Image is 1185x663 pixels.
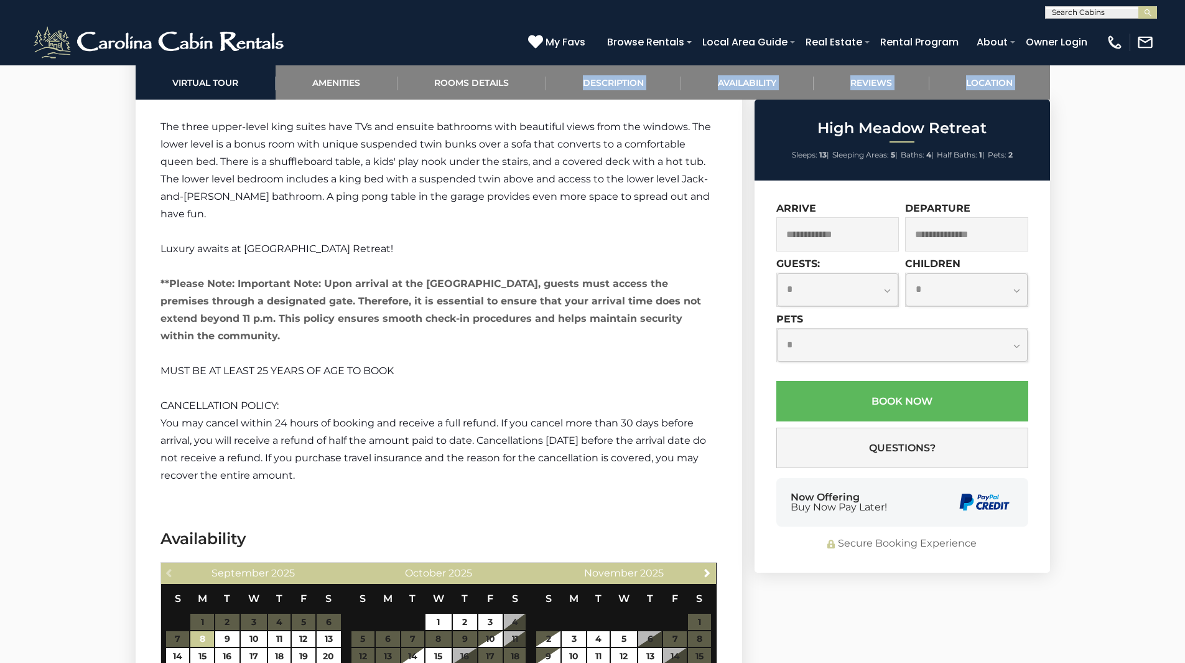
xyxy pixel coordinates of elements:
button: Questions? [776,428,1028,468]
span: MUST BE AT LEAST 25 YEARS OF AGE TO BOOK [160,365,394,377]
span: November [584,567,638,579]
a: About [970,31,1014,53]
li: | [832,147,898,163]
a: 4 [587,631,610,647]
span: Monday [569,593,579,604]
span: Sunday [360,593,366,604]
h3: Availability [160,528,717,550]
label: Children [905,258,960,270]
li: | [792,147,829,163]
span: CANCELLATION POLICY: [160,400,279,411]
strong: **Please Note: Important Note: Upon arrival at the [GEOGRAPHIC_DATA], guests must access the prem... [160,278,701,342]
li: | [937,147,985,163]
span: Tuesday [409,593,416,604]
a: Description [546,65,681,100]
a: Rooms Details [397,65,546,100]
a: 2 [536,631,560,647]
span: Saturday [512,593,518,604]
span: Wednesday [248,593,259,604]
span: Tuesday [595,593,602,604]
span: Wednesday [433,593,444,604]
span: My Favs [546,34,585,50]
span: Thursday [276,593,282,604]
span: Friday [487,593,493,604]
img: mail-regular-white.png [1136,34,1154,51]
span: Pets: [988,150,1006,159]
a: 8 [190,631,213,647]
span: Friday [672,593,678,604]
label: Departure [905,202,970,214]
a: Amenities [276,65,397,100]
a: Reviews [814,65,929,100]
span: Monday [198,593,207,604]
a: 1 [425,614,452,630]
a: 10 [241,631,267,647]
span: 2025 [448,567,472,579]
span: Saturday [696,593,702,604]
a: 9 [215,631,239,647]
span: Saturday [325,593,332,604]
a: Rental Program [874,31,965,53]
span: Luxury awaits at [GEOGRAPHIC_DATA] Retreat! [160,243,393,255]
a: 13 [317,631,341,647]
span: September [211,567,269,579]
img: phone-regular-white.png [1106,34,1123,51]
img: White-1-2.png [31,24,289,61]
a: Browse Rentals [601,31,690,53]
span: Monday [383,593,393,604]
span: Thursday [462,593,468,604]
span: Sunday [175,593,181,604]
div: Secure Booking Experience [776,537,1028,551]
a: Virtual Tour [136,65,276,100]
span: October [405,567,446,579]
button: Book Now [776,381,1028,421]
a: 2 [453,614,477,630]
label: Pets [776,313,803,325]
span: 2025 [271,567,295,579]
a: 12 [292,631,315,647]
strong: 5 [891,150,895,159]
span: Thursday [647,593,653,604]
strong: 13 [819,150,827,159]
label: Guests: [776,258,820,270]
a: Availability [681,65,814,100]
label: Arrive [776,202,816,214]
span: You may cancel within 24 hours of booking and receive a full refund. If you cancel more than 30 d... [160,417,706,481]
a: My Favs [528,34,588,50]
a: Location [929,65,1050,100]
strong: 1 [979,150,982,159]
h2: High Meadow Retreat [758,120,1047,136]
a: 3 [562,631,586,647]
strong: 4 [926,150,931,159]
span: Baths: [901,150,924,159]
a: 5 [611,631,637,647]
span: Wednesday [618,593,630,604]
a: Owner Login [1020,31,1094,53]
span: Buy Now Pay Later! [791,502,887,512]
a: Real Estate [799,31,868,53]
a: 3 [478,614,503,630]
span: Half Baths: [937,150,977,159]
span: The three upper-level king suites have TVs and ensuite bathrooms with beautiful views from the wi... [160,121,711,220]
div: Now Offering [791,492,887,512]
a: Local Area Guide [696,31,794,53]
a: Next [699,565,715,580]
strong: 2 [1008,150,1013,159]
span: Sunday [546,593,552,604]
span: Tuesday [224,593,230,604]
a: 10 [478,631,503,647]
span: Sleeping Areas: [832,150,889,159]
span: 2025 [640,567,664,579]
span: Sleeps: [792,150,817,159]
a: 11 [268,631,290,647]
li: | [901,147,934,163]
span: Friday [300,593,307,604]
span: Next [702,568,712,578]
